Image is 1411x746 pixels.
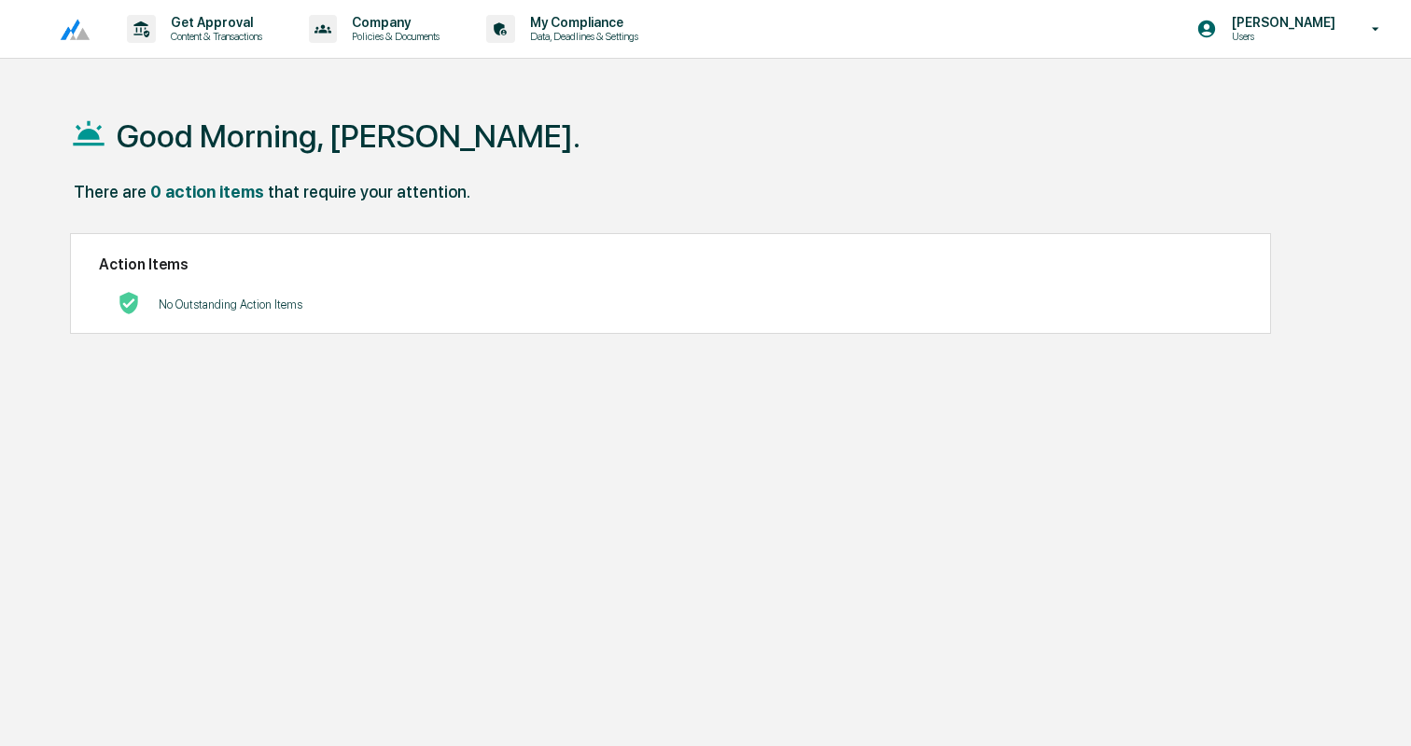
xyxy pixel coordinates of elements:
p: No Outstanding Action Items [159,297,302,311]
p: Get Approval [156,15,272,30]
div: 0 action items [150,182,264,201]
p: Content & Transactions [156,30,272,43]
div: that require your attention. [268,182,470,201]
p: Users [1217,30,1345,43]
p: [PERSON_NAME] [1217,15,1345,30]
p: Company [337,15,449,30]
img: logo [45,18,90,41]
div: There are [74,182,147,201]
h2: Action Items [99,256,1242,273]
p: My Compliance [515,15,648,30]
h1: Good Morning, [PERSON_NAME]. [117,117,580,155]
p: Data, Deadlines & Settings [515,30,648,43]
p: Policies & Documents [337,30,449,43]
img: No Actions logo [118,292,140,314]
